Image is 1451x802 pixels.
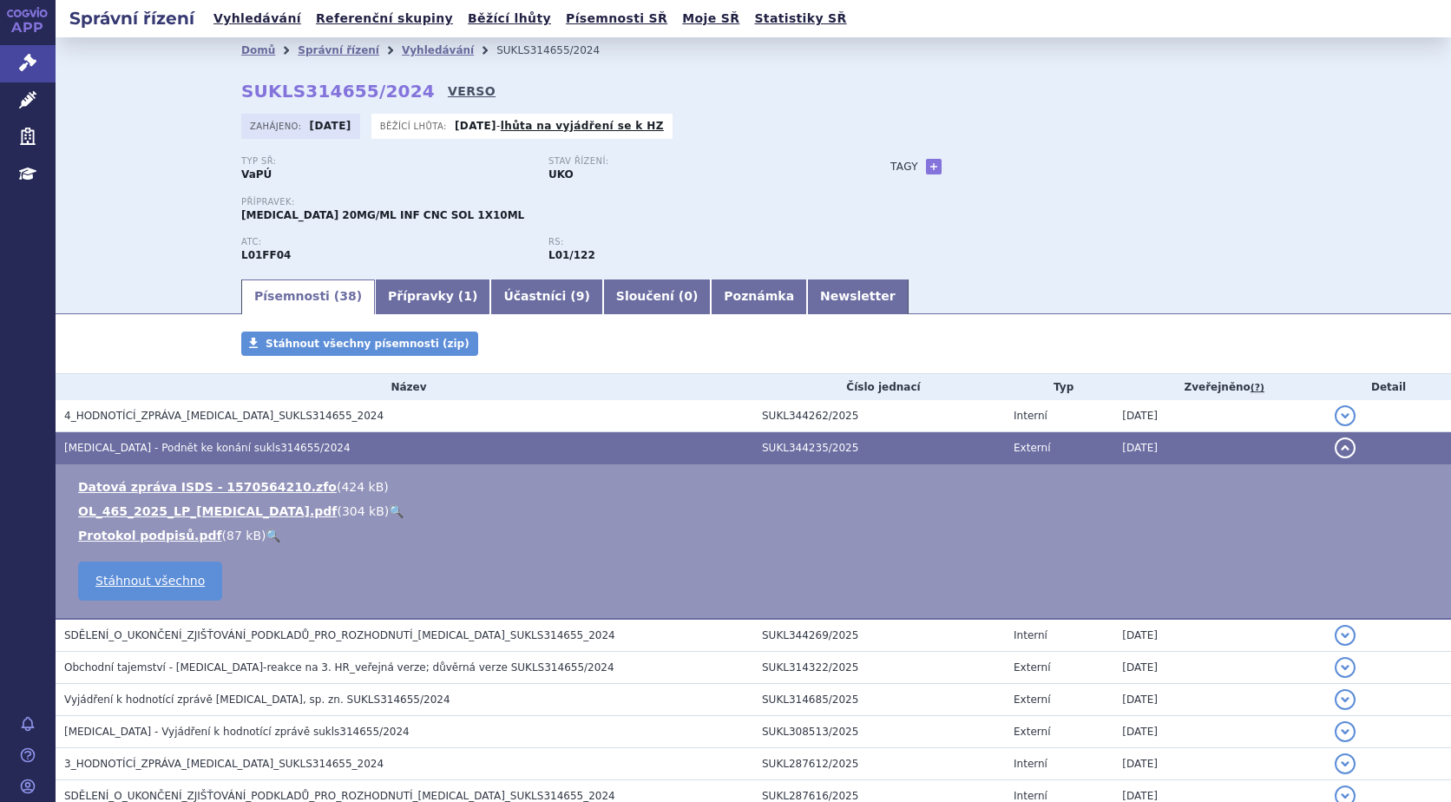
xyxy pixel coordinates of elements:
[311,7,458,30] a: Referenční skupiny
[389,504,404,518] a: 🔍
[241,249,291,261] strong: AVELUMAB
[241,81,435,102] strong: SUKLS314655/2024
[548,249,595,261] strong: avelumab
[241,332,478,356] a: Stáhnout všechny písemnosti (zip)
[561,7,673,30] a: Písemnosti SŘ
[1014,661,1050,674] span: Externí
[64,758,384,770] span: 3_HODNOTÍCÍ_ZPRÁVA_BAVENCIO_SUKLS314655_2024
[266,529,280,542] a: 🔍
[78,478,1434,496] li: ( )
[1335,625,1356,646] button: detail
[310,120,351,132] strong: [DATE]
[375,279,490,314] a: Přípravky (1)
[241,44,275,56] a: Domů
[64,629,615,641] span: SDĚLENÍ_O_UKONČENÍ_ZJIŠŤOVÁNÍ_PODKLADŮ_PRO_ROZHODNUTÍ_BAVENCIO_SUKLS314655_2024
[753,619,1005,652] td: SUKL344269/2025
[753,400,1005,432] td: SUKL344262/2025
[1335,437,1356,458] button: detail
[250,119,305,133] span: Zahájeno:
[402,44,474,56] a: Vyhledávání
[753,748,1005,780] td: SUKL287612/2025
[926,159,942,174] a: +
[455,120,496,132] strong: [DATE]
[78,503,1434,520] li: ( )
[463,7,556,30] a: Běžící lhůty
[64,661,614,674] span: Obchodní tajemství - Bavencio-reakce na 3. HR_veřejná verze; důvěrná verze SUKLS314655/2024
[753,374,1005,400] th: Číslo jednací
[1113,400,1326,432] td: [DATE]
[1113,652,1326,684] td: [DATE]
[548,237,838,247] p: RS:
[548,168,574,181] strong: UKO
[64,694,450,706] span: Vyjádření k hodnotící zprávě BAVENCIO, sp. zn. SUKLS314655/2024
[1113,716,1326,748] td: [DATE]
[711,279,807,314] a: Poznámka
[548,156,838,167] p: Stav řízení:
[677,7,745,30] a: Moje SŘ
[241,279,375,314] a: Písemnosti (38)
[78,480,337,494] a: Datová zpráva ISDS - 1570564210.zfo
[501,120,664,132] a: lhůta na vyjádření se k HZ
[266,338,469,350] span: Stáhnout všechny písemnosti (zip)
[56,6,208,30] h2: Správní řízení
[227,529,261,542] span: 87 kB
[1005,374,1113,400] th: Typ
[64,790,615,802] span: SDĚLENÍ_O_UKONČENÍ_ZJIŠŤOVÁNÍ_PODKLADŮ_PRO_ROZHODNUTÍ_BAVENCIO_SUKLS314655_2024
[684,289,693,303] span: 0
[1113,748,1326,780] td: [DATE]
[1335,753,1356,774] button: detail
[1014,758,1047,770] span: Interní
[339,289,356,303] span: 38
[603,279,711,314] a: Sloučení (0)
[1113,684,1326,716] td: [DATE]
[753,716,1005,748] td: SUKL308513/2025
[749,7,851,30] a: Statistiky SŘ
[78,562,222,601] a: Stáhnout všechno
[753,432,1005,464] td: SUKL344235/2025
[56,374,753,400] th: Název
[341,480,384,494] span: 424 kB
[342,504,384,518] span: 304 kB
[298,44,379,56] a: Správní řízení
[241,197,856,207] p: Přípravek:
[241,237,531,247] p: ATC:
[753,652,1005,684] td: SUKL314322/2025
[1326,374,1451,400] th: Detail
[1014,410,1047,422] span: Interní
[1251,382,1264,394] abbr: (?)
[78,529,222,542] a: Protokol podpisů.pdf
[753,684,1005,716] td: SUKL314685/2025
[380,119,450,133] span: Běžící lhůta:
[241,209,524,221] span: [MEDICAL_DATA] 20MG/ML INF CNC SOL 1X10ML
[64,442,351,454] span: BAVENCIO - Podnět ke konání sukls314655/2024
[78,504,337,518] a: OL_465_2025_LP_[MEDICAL_DATA].pdf
[64,410,384,422] span: 4_HODNOTÍCÍ_ZPRÁVA_BAVENCIO_SUKLS314655_2024
[890,156,918,177] h3: Tagy
[455,119,664,133] p: -
[807,279,909,314] a: Newsletter
[1014,629,1047,641] span: Interní
[448,82,496,100] a: VERSO
[1113,619,1326,652] td: [DATE]
[1014,790,1047,802] span: Interní
[1335,405,1356,426] button: detail
[1113,432,1326,464] td: [DATE]
[241,156,531,167] p: Typ SŘ:
[1014,442,1050,454] span: Externí
[78,527,1434,544] li: ( )
[208,7,306,30] a: Vyhledávání
[463,289,472,303] span: 1
[496,37,622,63] li: SUKLS314655/2024
[1113,374,1326,400] th: Zveřejněno
[1014,726,1050,738] span: Externí
[576,289,585,303] span: 9
[490,279,602,314] a: Účastníci (9)
[1335,689,1356,710] button: detail
[1335,721,1356,742] button: detail
[1014,694,1050,706] span: Externí
[241,168,272,181] strong: VaPÚ
[64,726,410,738] span: BAVENCIO - Vyjádření k hodnotící zprávě sukls314655/2024
[1335,657,1356,678] button: detail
